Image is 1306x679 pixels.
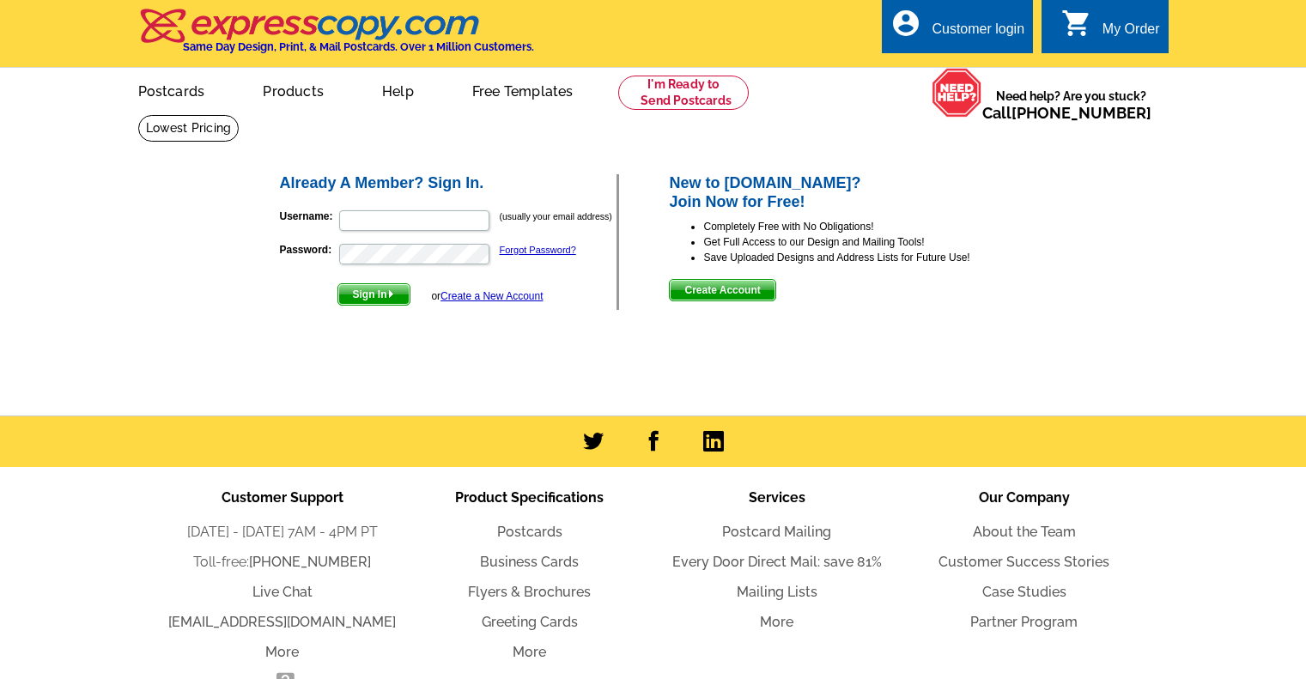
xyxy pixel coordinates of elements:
img: button-next-arrow-white.png [387,290,395,298]
a: Every Door Direct Mail: save 81% [672,554,882,570]
a: Postcard Mailing [722,524,831,540]
span: Sign In [338,284,410,305]
a: Postcards [111,70,233,110]
a: More [513,644,546,660]
a: Free Templates [445,70,601,110]
button: Create Account [669,279,775,301]
a: [EMAIL_ADDRESS][DOMAIN_NAME] [168,614,396,630]
a: Postcards [497,524,562,540]
h2: Already A Member? Sign In. [280,174,617,193]
button: Sign In [337,283,410,306]
a: Business Cards [480,554,579,570]
a: More [760,614,793,630]
div: My Order [1103,21,1160,45]
h2: New to [DOMAIN_NAME]? Join Now for Free! [669,174,1029,211]
a: shopping_cart My Order [1061,19,1160,40]
a: Greeting Cards [482,614,578,630]
span: Services [749,489,805,506]
a: Help [355,70,441,110]
a: Flyers & Brochures [468,584,591,600]
span: Customer Support [222,489,343,506]
a: [PHONE_NUMBER] [249,554,371,570]
li: Completely Free with No Obligations! [703,219,1029,234]
span: Need help? Are you stuck? [982,88,1160,122]
a: account_circle Customer login [890,19,1024,40]
li: Save Uploaded Designs and Address Lists for Future Use! [703,250,1029,265]
span: Create Account [670,280,774,300]
a: About the Team [973,524,1076,540]
li: Toll-free: [159,552,406,573]
span: Product Specifications [455,489,604,506]
div: Customer login [932,21,1024,45]
a: Forgot Password? [500,245,576,255]
a: Customer Success Stories [938,554,1109,570]
a: Mailing Lists [737,584,817,600]
a: Create a New Account [440,290,543,302]
span: Our Company [979,489,1070,506]
img: help [932,68,982,118]
a: Products [235,70,351,110]
i: account_circle [890,8,921,39]
a: Case Studies [982,584,1066,600]
li: Get Full Access to our Design and Mailing Tools! [703,234,1029,250]
a: Same Day Design, Print, & Mail Postcards. Over 1 Million Customers. [138,21,534,53]
label: Username: [280,209,337,224]
label: Password: [280,242,337,258]
a: Live Chat [252,584,313,600]
i: shopping_cart [1061,8,1092,39]
div: or [431,288,543,304]
li: [DATE] - [DATE] 7AM - 4PM PT [159,522,406,543]
span: Call [982,104,1151,122]
h4: Same Day Design, Print, & Mail Postcards. Over 1 Million Customers. [183,40,534,53]
small: (usually your email address) [500,211,612,221]
a: Partner Program [970,614,1078,630]
a: More [265,644,299,660]
a: [PHONE_NUMBER] [1011,104,1151,122]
